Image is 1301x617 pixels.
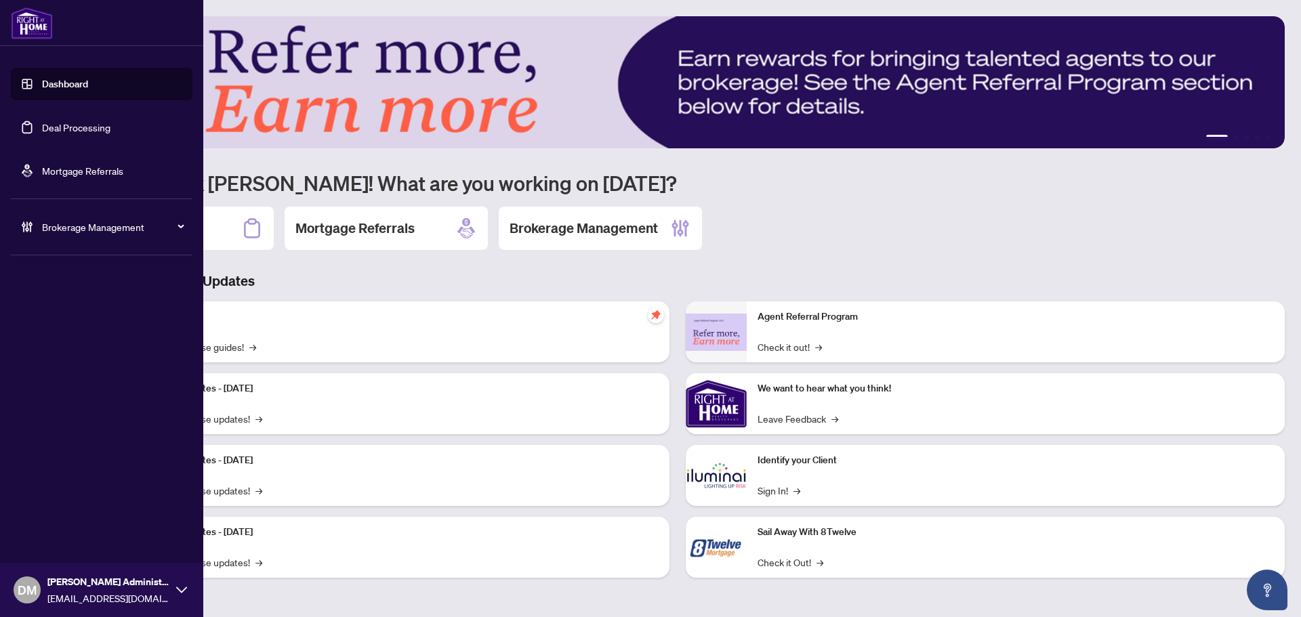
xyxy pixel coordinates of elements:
a: Check it out!→ [758,339,822,354]
span: [PERSON_NAME] Administrator [47,574,169,589]
a: Check it Out!→ [758,555,823,570]
p: Sail Away With 8Twelve [758,525,1274,540]
img: Agent Referral Program [686,314,747,351]
h2: Brokerage Management [510,219,658,238]
span: → [815,339,822,354]
img: Slide 0 [70,16,1285,148]
p: Platform Updates - [DATE] [142,453,659,468]
a: Dashboard [42,78,88,90]
span: → [831,411,838,426]
button: 2 [1233,135,1239,140]
img: We want to hear what you think! [686,373,747,434]
span: pushpin [648,307,664,323]
p: We want to hear what you think! [758,381,1274,396]
a: Leave Feedback→ [758,411,838,426]
button: 3 [1244,135,1250,140]
span: DM [18,580,37,599]
p: Self-Help [142,310,659,324]
span: → [255,411,262,426]
span: → [817,555,823,570]
span: [EMAIL_ADDRESS][DOMAIN_NAME] [47,591,169,605]
span: → [249,339,256,354]
h3: Brokerage & Industry Updates [70,272,1285,291]
button: 1 [1206,135,1228,140]
a: Deal Processing [42,121,110,133]
span: Brokerage Management [42,219,183,234]
span: → [255,555,262,570]
h1: Welcome back [PERSON_NAME]! What are you working on [DATE]? [70,170,1285,196]
button: Open asap [1247,570,1287,610]
p: Platform Updates - [DATE] [142,381,659,396]
img: logo [11,7,53,39]
button: 5 [1266,135,1271,140]
img: Sail Away With 8Twelve [686,517,747,578]
img: Identify your Client [686,445,747,506]
p: Agent Referral Program [758,310,1274,324]
p: Platform Updates - [DATE] [142,525,659,540]
h2: Mortgage Referrals [295,219,415,238]
a: Mortgage Referrals [42,165,123,177]
span: → [255,483,262,498]
a: Sign In!→ [758,483,800,498]
span: → [793,483,800,498]
p: Identify your Client [758,453,1274,468]
button: 4 [1255,135,1260,140]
